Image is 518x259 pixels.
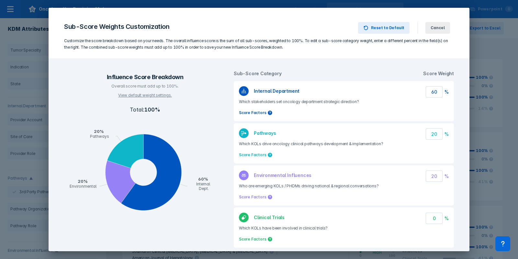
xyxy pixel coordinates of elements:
tspan: 60% [198,176,208,182]
span: 100% [144,106,160,113]
span: Reset to Default [371,25,404,31]
div: Total: [130,106,160,113]
tspan: Dept. [199,186,209,191]
tspan: 20% [94,129,104,134]
div: Score Factors [239,152,266,158]
div: Sub-Score Category [234,70,281,77]
button: Reset to Default [358,22,410,34]
div: Score Weight [423,70,454,77]
div: Contact Support [495,236,510,251]
div: Score Factors [239,110,266,116]
div: Internal Department [249,88,302,95]
div: Clinical Trials [249,214,287,221]
div: % [443,215,449,222]
div: % [443,88,449,96]
div: % [443,173,449,180]
div: Who are emerging KOLs / PHDMs driving national & regional conversations? [239,183,379,189]
div: Score Factors [239,194,266,200]
div: Sub-Score Weights Customization [64,22,170,31]
tspan: 20% [78,179,88,184]
div: Overall score must add up to 100%. [96,84,194,89]
div: Score Factors [239,236,266,242]
span: Cancel [431,25,445,31]
div: Which KOLs have been involved in clinical trials? [239,225,328,231]
div: Which stakeholders set oncology department strategic direction? [239,99,359,105]
div: Environmental Influences [249,172,314,179]
div: View default weight settings. [96,93,194,98]
div: Influence Score Breakdown [107,74,184,80]
tspan: Environmental [70,184,97,189]
div: Which KOLs drive oncology clinical pathways development & implementation? [239,141,383,147]
div: % [443,131,449,138]
g: pie chart , with 3 points. Min value is 0.2, max value is 0.6. [64,121,226,225]
tspan: Internal [196,182,210,186]
div: Pathways [249,130,278,137]
button: Cancel [425,22,450,34]
div: Customize the score breakdown based on your needs. The overall influence score is the sum of all ... [64,38,454,51]
tspan: Pathways [90,134,109,139]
